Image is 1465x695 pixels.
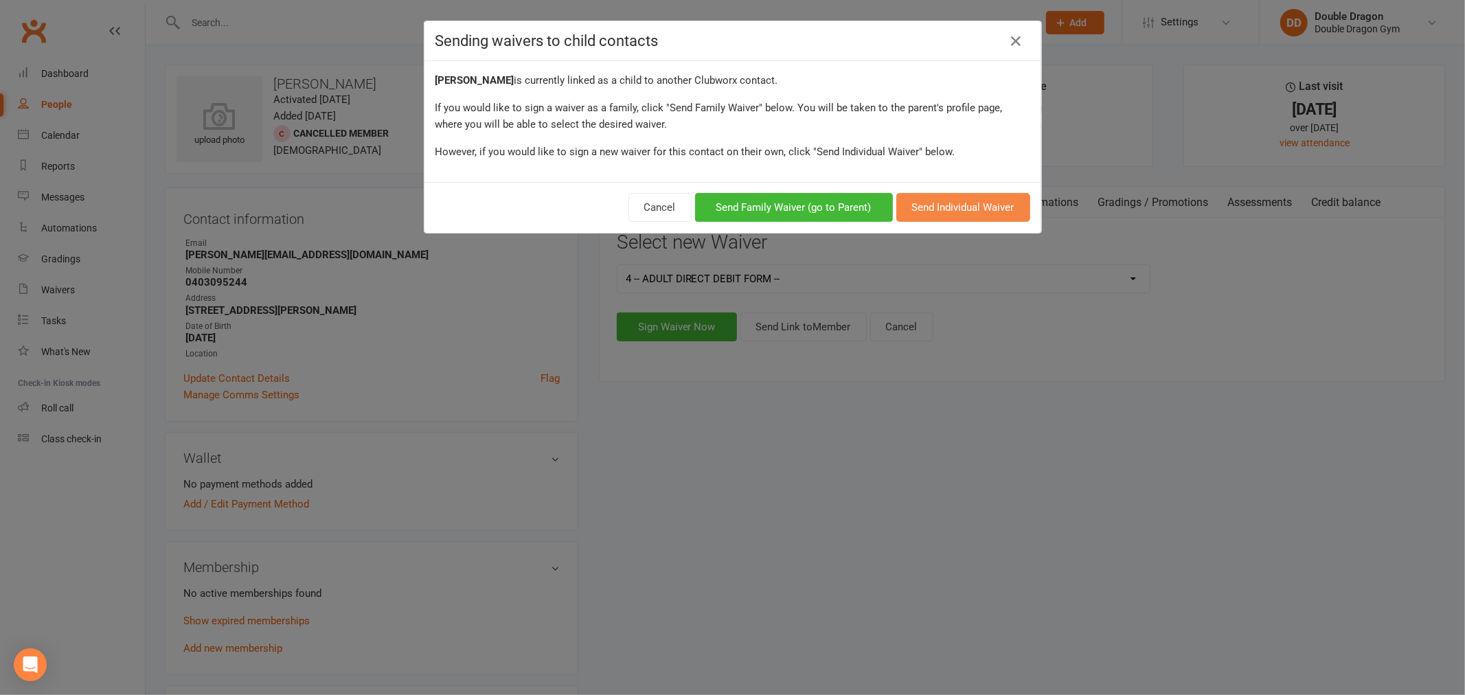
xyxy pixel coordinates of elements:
h4: Sending waivers to child contacts [435,32,1030,49]
div: If you would like to sign a waiver as a family, click "Send Family Waiver" below. You will be tak... [435,100,1030,133]
button: Send Family Waiver (go to Parent) [695,193,893,222]
div: Open Intercom Messenger [14,648,47,681]
button: Cancel [628,193,692,222]
a: Close [1006,30,1027,52]
strong: [PERSON_NAME] [435,74,514,87]
div: is currently linked as a child to another Clubworx contact. [435,72,1030,89]
button: Send Individual Waiver [896,193,1030,222]
div: However, if you would like to sign a new waiver for this contact on their own, click "Send Indivi... [435,144,1030,160]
